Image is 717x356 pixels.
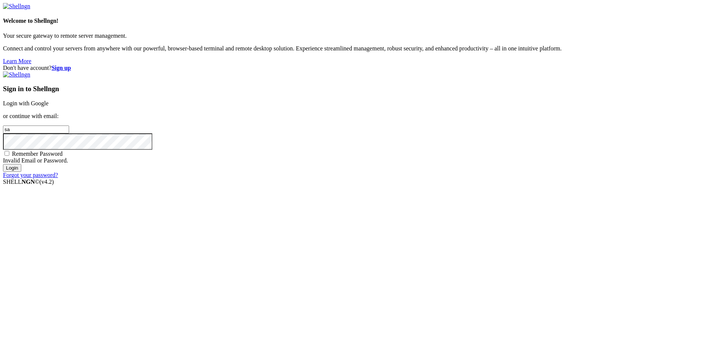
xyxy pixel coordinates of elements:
[22,179,35,185] b: NGN
[4,151,9,156] input: Remember Password
[3,172,58,178] a: Forgot your password?
[12,151,63,157] span: Remember Password
[52,65,71,71] a: Sign up
[3,85,714,93] h3: Sign in to Shellngn
[3,126,69,133] input: Email address
[3,32,714,39] p: Your secure gateway to remote server management.
[3,113,714,120] p: or continue with email:
[3,3,30,10] img: Shellngn
[3,45,714,52] p: Connect and control your servers from anywhere with our powerful, browser-based terminal and remo...
[3,157,714,164] div: Invalid Email or Password.
[3,58,31,64] a: Learn More
[3,71,30,78] img: Shellngn
[3,18,714,24] h4: Welcome to Shellngn!
[3,100,49,106] a: Login with Google
[3,164,21,172] input: Login
[40,179,54,185] span: 4.2.0
[3,179,54,185] span: SHELL ©
[3,65,714,71] div: Don't have account?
